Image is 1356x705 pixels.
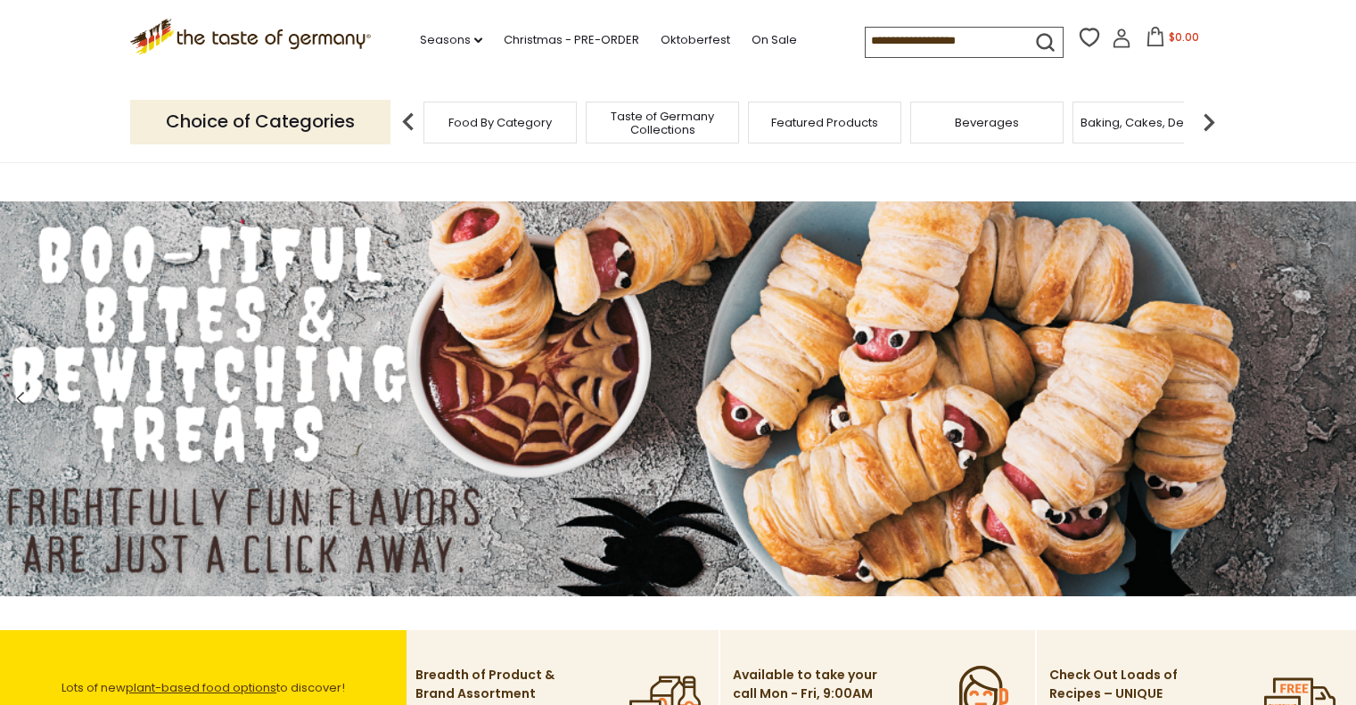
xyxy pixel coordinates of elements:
[591,110,734,136] a: Taste of Germany Collections
[126,679,276,696] a: plant-based food options
[130,100,390,143] p: Choice of Categories
[752,30,797,50] a: On Sale
[448,116,552,129] a: Food By Category
[504,30,639,50] a: Christmas - PRE-ORDER
[661,30,730,50] a: Oktoberfest
[1135,27,1211,53] button: $0.00
[1191,104,1227,140] img: next arrow
[420,30,482,50] a: Seasons
[390,104,426,140] img: previous arrow
[771,116,878,129] a: Featured Products
[1081,116,1219,129] a: Baking, Cakes, Desserts
[415,666,563,703] p: Breadth of Product & Brand Assortment
[1169,29,1199,45] span: $0.00
[955,116,1019,129] a: Beverages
